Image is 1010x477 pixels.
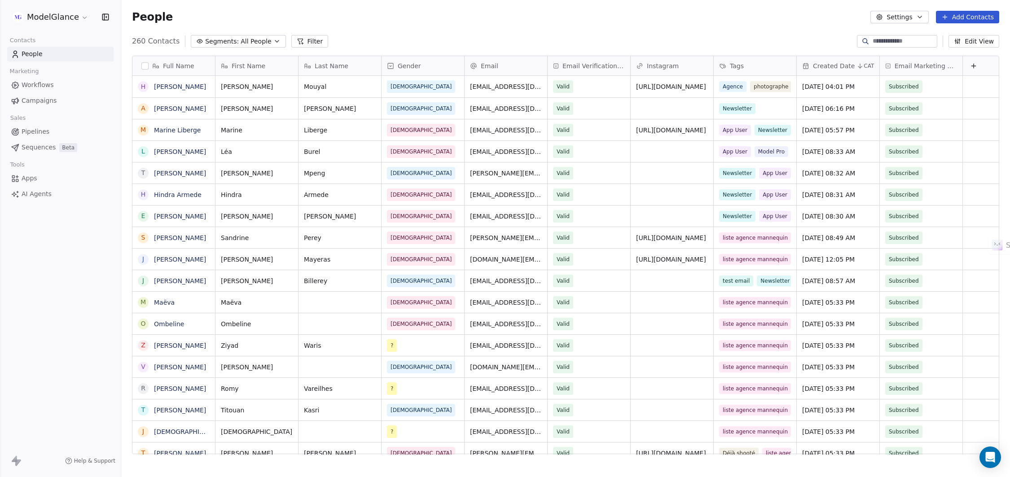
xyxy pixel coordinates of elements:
[719,362,791,372] span: liste agence mannequin
[557,126,570,135] span: Valid
[132,36,180,47] span: 260 Contacts
[141,319,145,328] div: O
[802,126,874,135] span: [DATE] 05:57 PM
[557,341,570,350] span: Valid
[557,276,570,285] span: Valid
[719,103,755,114] span: Newsletter
[22,189,52,199] span: AI Agents
[391,126,452,135] span: [DEMOGRAPHIC_DATA]
[7,47,114,61] a: People
[557,406,570,415] span: Valid
[141,384,145,393] div: R
[142,276,144,285] div: J
[889,276,919,285] span: Subscribed
[730,61,744,70] span: Tags
[391,298,452,307] span: [DEMOGRAPHIC_DATA]
[719,340,791,351] span: liste agence mannequin
[221,104,293,113] span: [PERSON_NAME]
[154,320,184,328] a: Ombeline
[719,125,751,136] span: App User
[557,319,570,328] span: Valid
[636,127,706,134] a: [URL][DOMAIN_NAME]
[13,12,23,22] img: Group%2011.png
[759,168,791,179] span: App User
[215,56,298,75] div: First Name
[221,169,293,178] span: [PERSON_NAME]
[141,341,145,350] div: Z
[557,363,570,372] span: Valid
[141,190,146,199] div: H
[6,34,40,47] span: Contacts
[215,76,1000,455] div: grid
[132,76,215,455] div: grid
[889,406,919,415] span: Subscribed
[802,255,874,264] span: [DATE] 12:05 PM
[154,213,206,220] a: [PERSON_NAME]
[391,427,393,436] span: ?
[557,169,570,178] span: Valid
[391,212,452,221] span: [DEMOGRAPHIC_DATA]
[154,256,206,263] a: [PERSON_NAME]
[304,449,376,458] span: [PERSON_NAME]
[391,104,452,113] span: [DEMOGRAPHIC_DATA]
[714,56,796,75] div: Tags
[221,212,293,221] span: [PERSON_NAME]
[562,61,625,70] span: Email Verification Status
[636,450,706,457] a: [URL][DOMAIN_NAME]
[719,383,791,394] span: liste agence mannequin
[141,168,145,178] div: T
[802,341,874,350] span: [DATE] 05:33 PM
[719,297,791,308] span: liste agence mannequin
[7,187,114,201] a: AI Agents
[889,427,919,436] span: Subscribed
[719,254,791,265] span: liste agence mannequin
[14,23,22,31] img: website_grey.svg
[880,56,962,75] div: Email Marketing Consent
[889,341,919,350] span: Subscribed
[470,233,542,242] span: [PERSON_NAME][EMAIL_ADDRESS][DOMAIN_NAME]
[25,14,44,22] div: v 4.0.24
[802,82,874,91] span: [DATE] 04:01 PM
[391,255,452,264] span: [DEMOGRAPHIC_DATA]
[557,82,570,91] span: Valid
[141,448,145,458] div: T
[470,147,542,156] span: [EMAIL_ADDRESS][DOMAIN_NAME]
[470,384,542,393] span: [EMAIL_ADDRESS][DOMAIN_NAME]
[470,212,542,221] span: [EMAIL_ADDRESS][DOMAIN_NAME]
[802,298,874,307] span: [DATE] 05:33 PM
[59,143,77,152] span: Beta
[470,363,542,372] span: [DOMAIN_NAME][EMAIL_ADDRESS][DOMAIN_NAME]
[949,35,999,48] button: Edit View
[154,191,202,198] a: Hindra Armede
[304,276,376,285] span: Billerey
[557,147,570,156] span: Valid
[802,104,874,113] span: [DATE] 06:16 PM
[470,449,542,458] span: [PERSON_NAME][EMAIL_ADDRESS][DOMAIN_NAME]
[221,319,293,328] span: Ombeline
[221,82,293,91] span: [PERSON_NAME]
[470,298,542,307] span: [EMAIL_ADDRESS][DOMAIN_NAME]
[141,211,145,221] div: E
[889,147,919,156] span: Subscribed
[154,277,206,284] a: [PERSON_NAME]
[391,276,452,285] span: [DEMOGRAPHIC_DATA]
[895,61,957,70] span: Email Marketing Consent
[46,53,69,59] div: Domaine
[719,276,753,286] span: test email
[221,406,293,415] span: Titouan
[304,341,376,350] span: Waris
[391,449,452,458] span: [DEMOGRAPHIC_DATA]
[802,169,874,178] span: [DATE] 08:32 AM
[22,174,37,183] span: Apps
[889,104,919,113] span: Subscribed
[391,169,452,178] span: [DEMOGRAPHIC_DATA]
[755,125,791,136] span: Newsletter
[154,363,206,371] a: [PERSON_NAME]
[889,190,919,199] span: Subscribed
[813,61,855,70] span: Created Date
[6,158,28,171] span: Tools
[936,11,999,23] button: Add Contacts
[7,124,114,139] a: Pipelines
[889,126,919,135] span: Subscribed
[221,147,293,156] span: Léa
